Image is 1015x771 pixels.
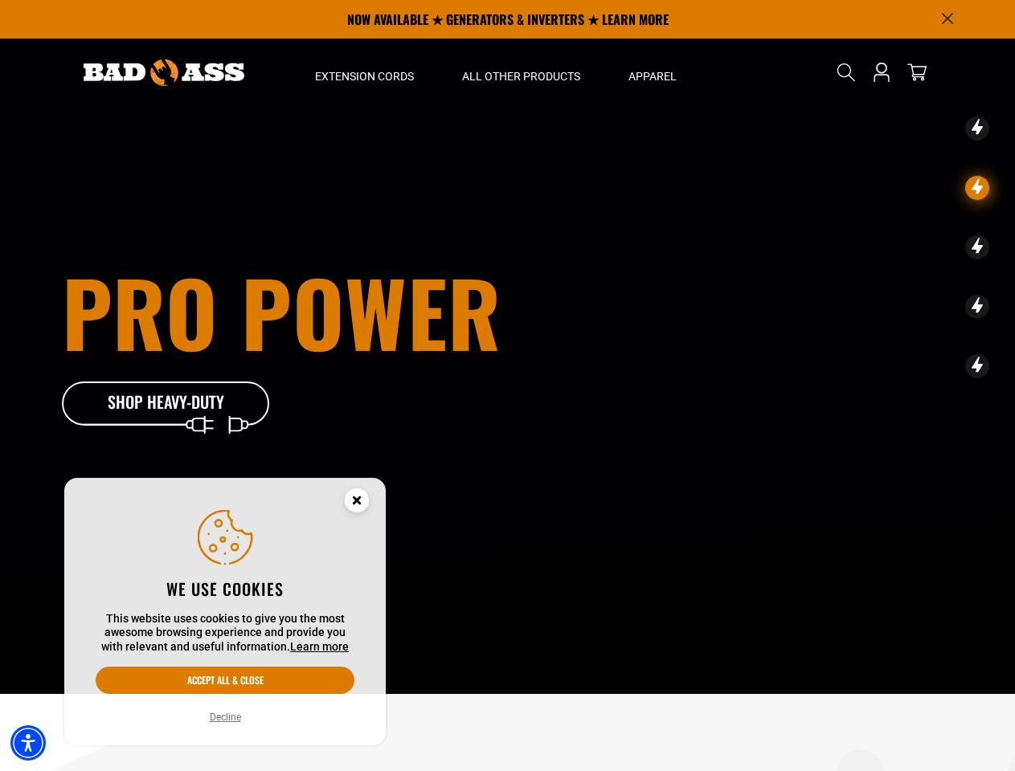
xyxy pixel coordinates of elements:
button: Close this option [328,478,386,528]
span: All Other Products [462,69,580,84]
a: This website uses cookies to give you the most awesome browsing experience and provide you with r... [290,640,349,653]
p: This website uses cookies to give you the most awesome browsing experience and provide you with r... [96,612,354,655]
a: Open this option [869,39,894,106]
span: Extension Cords [315,69,414,84]
summary: Extension Cords [291,39,438,106]
span: Apparel [628,69,677,84]
img: Bad Ass Extension Cords [84,59,244,86]
aside: Cookie Consent [64,478,386,746]
button: Accept all & close [96,667,354,694]
button: Decline [205,709,246,725]
a: cart [904,63,930,82]
h2: We use cookies [96,578,354,599]
summary: Apparel [604,39,701,106]
summary: Search [833,59,859,85]
a: Shop Heavy-Duty [62,381,271,426]
div: Accessibility Menu [10,725,46,761]
summary: All Other Products [438,39,604,106]
h1: Pro Power [62,267,597,356]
